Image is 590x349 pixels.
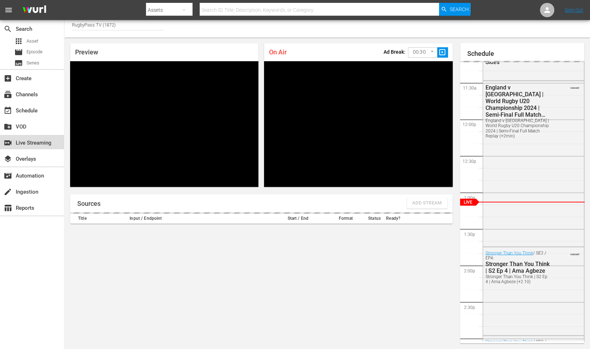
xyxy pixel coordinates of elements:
[4,155,12,163] span: Overlays
[384,214,403,224] th: Ready?
[486,274,551,284] div: Stronger Than You Think | S2 Ep 4 | Ama Agbeze (+2.10)
[70,61,258,187] div: Video Player
[486,260,551,274] div: Stronger Than You Think | S2 Ep 4 | Ama Agbeze
[70,214,127,224] th: Title
[127,214,269,224] th: Input / Endpoint
[486,250,533,255] a: Stronger Than You Think
[77,200,101,207] h1: Sources
[384,49,405,55] p: Ad Break:
[4,6,13,14] span: menu
[269,48,287,56] span: On Air
[14,48,23,57] span: Episode
[75,48,98,56] span: Preview
[26,38,38,45] span: Asset
[486,250,551,284] div: / SE2 / EP4:
[269,214,327,224] th: Start / End
[4,122,12,131] span: VOD
[14,37,23,45] span: Asset
[438,48,447,57] span: slideshow_sharp
[4,74,12,83] span: Create
[4,139,12,147] span: Live Streaming
[408,45,437,59] div: 00:30
[14,59,23,67] span: Series
[570,83,580,89] span: VARIANT
[486,339,533,344] a: Stronger Than You Think
[4,90,12,99] span: Channels
[486,118,551,138] div: England v [GEOGRAPHIC_DATA] | World Rugby U20 Championship 2024 | Semi-Final Full Match Replay (+...
[565,7,583,13] a: Sign Out
[4,204,12,212] span: Reports
[264,61,452,187] div: Video Player
[26,59,39,67] span: Series
[327,214,365,224] th: Format
[4,25,12,33] span: Search
[4,106,12,115] span: Schedule
[17,2,52,19] img: ans4CAIJ8jUAAAAAAAAAAAAAAAAAAAAAAAAgQb4GAAAAAAAAAAAAAAAAAAAAAAAAJMjXAAAAAAAAAAAAAAAAAAAAAAAAgAT5G...
[4,171,12,180] span: Automation
[26,48,43,55] span: Episode
[365,214,384,224] th: Status
[467,50,585,57] h1: Schedule
[486,84,551,118] div: England v [GEOGRAPHIC_DATA] | World Rugby U20 Championship 2024 | Semi-Final Full Match Replay
[570,249,580,255] span: VARIANT
[439,3,470,16] button: Search
[449,3,468,16] span: Search
[4,188,12,196] span: Ingestion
